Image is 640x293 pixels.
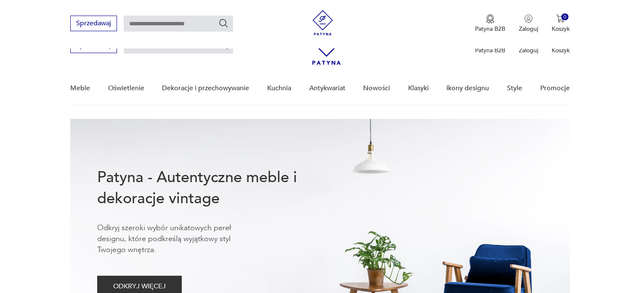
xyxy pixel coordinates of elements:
[70,21,117,27] a: Sprzedawaj
[408,72,429,105] a: Klasyki
[556,14,565,23] img: Ikona koszyka
[519,46,538,54] p: Zaloguj
[475,25,505,33] p: Patyna B2B
[310,10,335,35] img: Patyna - sklep z meblami i dekoracjami vintage
[486,14,494,24] img: Ikona medalu
[309,72,345,105] a: Antykwariat
[97,284,182,290] a: ODKRYJ WIĘCEJ
[97,223,257,255] p: Odkryj szeroki wybór unikatowych pereł designu, które podkreślą wyjątkowy styl Twojego wnętrza.
[70,72,90,105] a: Meble
[108,72,144,105] a: Oświetlenie
[97,167,324,209] h1: Patyna - Autentyczne meble i dekoracje vintage
[519,14,538,33] button: Zaloguj
[507,72,522,105] a: Style
[218,18,228,28] button: Szukaj
[70,43,117,49] a: Sprzedawaj
[363,72,390,105] a: Nowości
[552,46,570,54] p: Koszyk
[552,25,570,33] p: Koszyk
[519,25,538,33] p: Zaloguj
[540,72,570,105] a: Promocje
[552,14,570,33] button: 0Koszyk
[162,72,249,105] a: Dekoracje i przechowywanie
[267,72,291,105] a: Kuchnia
[524,14,533,23] img: Ikonka użytkownika
[561,13,568,21] div: 0
[475,46,505,54] p: Patyna B2B
[475,14,505,33] button: Patyna B2B
[475,14,505,33] a: Ikona medaluPatyna B2B
[70,16,117,31] button: Sprzedawaj
[446,72,489,105] a: Ikony designu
